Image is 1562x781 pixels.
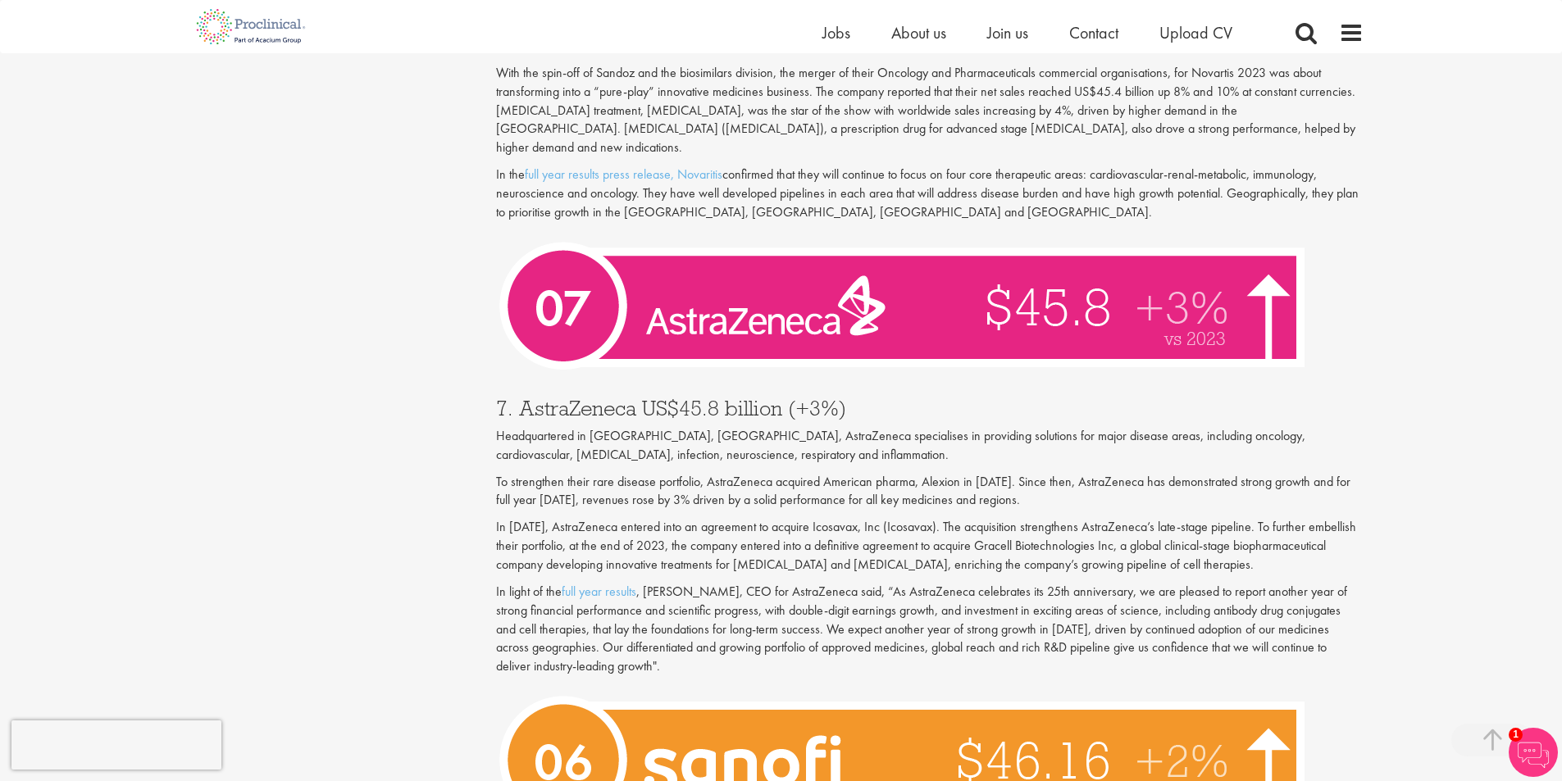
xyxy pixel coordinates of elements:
[1509,728,1558,777] img: Chatbot
[496,166,1364,222] p: In the confirmed that they will continue to focus on four core therapeutic areas: cardiovascular-...
[496,518,1364,574] p: In [DATE], AstraZeneca entered into an agreement to acquire Icosavax, Inc (Icosavax). The acquisi...
[496,397,1364,419] h3: 7. AstraZeneca US$45.8 billion (+3%)
[11,720,221,770] iframe: reCAPTCHA
[1069,22,1118,43] a: Contact
[891,22,946,43] a: About us
[496,583,1364,676] p: In light of the , [PERSON_NAME], CEO for AstraZeneca said, “As AstraZeneca celebrates its 25th an...
[496,64,1364,157] p: With the spin-off of Sandoz and the biosimilars division, the merger of their Oncology and Pharma...
[525,166,722,183] a: full year results press release, Novaritis
[1159,22,1232,43] a: Upload CV
[1509,728,1523,742] span: 1
[496,473,1364,511] p: To strengthen their rare disease portfolio, AstraZeneca acquired American pharma, Alexion in [DAT...
[822,22,850,43] a: Jobs
[496,427,1364,465] p: Headquartered in [GEOGRAPHIC_DATA], [GEOGRAPHIC_DATA], AstraZeneca specialises in providing solut...
[987,22,1028,43] a: Join us
[562,583,636,600] a: full year results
